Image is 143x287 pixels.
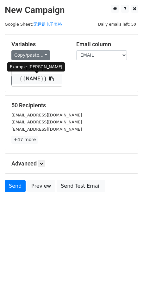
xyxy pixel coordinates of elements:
[11,127,82,132] small: [EMAIL_ADDRESS][DOMAIN_NAME]
[11,120,82,124] small: [EMAIL_ADDRESS][DOMAIN_NAME]
[96,21,138,28] span: Daily emails left: 50
[12,74,62,84] a: {{NAME}}
[5,180,26,192] a: Send
[11,102,132,109] h5: 50 Recipients
[11,50,50,60] a: Copy/paste...
[7,62,65,72] div: Example: [PERSON_NAME]
[96,22,138,27] a: Daily emails left: 50
[5,5,138,16] h2: New Campaign
[11,136,38,144] a: +47 more
[111,257,143,287] iframe: Chat Widget
[5,22,62,27] small: Google Sheet:
[27,180,55,192] a: Preview
[11,160,132,167] h5: Advanced
[57,180,105,192] a: Send Test Email
[11,113,82,117] small: [EMAIL_ADDRESS][DOMAIN_NAME]
[33,22,62,27] a: 无标题电子表格
[76,41,132,48] h5: Email column
[11,41,67,48] h5: Variables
